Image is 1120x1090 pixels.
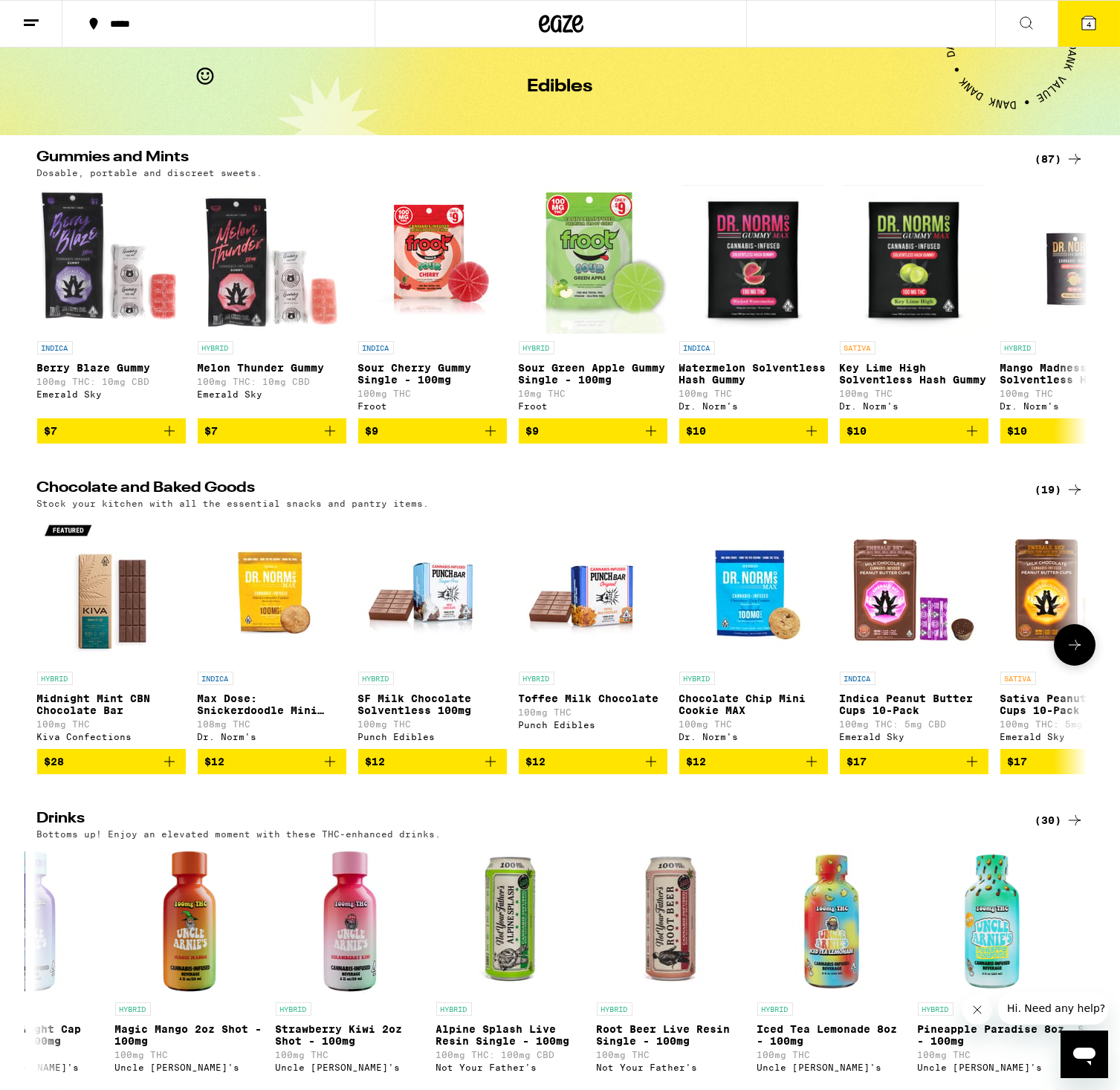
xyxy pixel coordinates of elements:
iframe: Button to launch messaging window [1061,1031,1108,1078]
button: 4 [1058,1,1120,47]
span: $7 [205,425,219,437]
p: HYBRID [358,672,394,685]
a: Open page for Sour Cherry Gummy Single - 100mg from Froot [358,185,507,418]
span: $10 [847,425,867,437]
span: $12 [687,756,707,768]
button: Add to bag [37,749,186,774]
a: Open page for Watermelon Solventless Hash Gummy from Dr. Norm's [679,185,828,418]
button: Add to bag [679,749,828,774]
a: (87) [1035,150,1084,168]
div: Uncle [PERSON_NAME]'s [115,1063,264,1072]
p: 100mg THC [115,1050,264,1060]
p: 100mg THC: 100mg CBD [436,1050,585,1060]
p: INDICA [37,341,73,354]
button: Add to bag [358,749,507,774]
div: Not Your Father's [436,1063,585,1072]
div: Uncle [PERSON_NAME]'s [918,1063,1066,1072]
img: Punch Edibles - SF Milk Chocolate Solventless 100mg [358,516,507,664]
p: Watermelon Solventless Hash Gummy [679,362,828,386]
p: Midnight Mint CBN Chocolate Bar [37,692,186,716]
div: Uncle [PERSON_NAME]'s [757,1063,906,1072]
h2: Chocolate and Baked Goods [37,481,1011,499]
p: HYBRID [1000,341,1036,354]
span: $17 [847,756,867,768]
h2: Gummies and Mints [37,150,1011,168]
div: Froot [358,401,507,411]
button: Add to bag [198,749,346,774]
div: Emerald Sky [37,389,186,399]
p: Stock your kitchen with all the essential snacks and pantry items. [37,499,430,508]
p: 100mg THC [840,389,988,398]
div: Not Your Father's [597,1063,745,1072]
button: Add to bag [519,749,667,774]
h1: Edibles [528,78,593,96]
p: INDICA [679,341,715,354]
div: Dr. Norm's [679,732,828,742]
img: Emerald Sky - Indica Peanut Butter Cups 10-Pack [840,516,988,664]
h2: Drinks [37,811,1011,829]
div: Punch Edibles [358,732,507,742]
p: Bottoms up! Enjoy an elevated moment with these THC-enhanced drinks. [37,829,441,839]
a: Open page for Indica Peanut Butter Cups 10-Pack from Emerald Sky [840,516,988,749]
p: INDICA [358,341,394,354]
a: Open page for Key Lime High Solventless Hash Gummy from Dr. Norm's [840,185,988,418]
span: $10 [1008,425,1028,437]
img: Dr. Norm's - Key Lime High Solventless Hash Gummy [842,185,985,334]
span: 4 [1087,20,1091,29]
p: Chocolate Chip Mini Cookie MAX [679,692,828,716]
div: Kiva Confections [37,732,186,742]
p: Toffee Milk Chocolate [519,692,667,704]
div: Emerald Sky [840,732,988,742]
p: Dosable, portable and discreet sweets. [37,168,263,178]
p: Key Lime High Solventless Hash Gummy [840,362,988,386]
p: HYBRID [519,672,554,685]
p: 100mg THC [276,1050,424,1060]
img: Uncle Arnie's - Pineapple Paradise 8oz - 100mg [918,846,1066,995]
div: Emerald Sky [198,389,346,399]
span: $12 [205,756,225,768]
p: HYBRID [757,1002,793,1016]
p: 100mg THC [358,719,507,729]
p: HYBRID [115,1002,151,1016]
button: Add to bag [519,418,667,444]
a: Open page for Toffee Milk Chocolate from Punch Edibles [519,516,667,749]
img: Emerald Sky - Berry Blaze Gummy [37,185,186,334]
img: Kiva Confections - Midnight Mint CBN Chocolate Bar [37,516,186,664]
a: Open page for Max Dose: Snickerdoodle Mini Cookie - Indica from Dr. Norm's [198,516,346,749]
img: Uncle Arnie's - Strawberry Kiwi 2oz Shot - 100mg [276,846,424,995]
span: $12 [526,756,546,768]
span: $7 [45,425,58,437]
p: Alpine Splash Live Resin Single - 100mg [436,1023,585,1047]
img: Dr. Norm's - Max Dose: Snickerdoodle Mini Cookie - Indica [198,516,346,664]
p: SF Milk Chocolate Solventless 100mg [358,692,507,716]
p: Root Beer Live Resin Single - 100mg [597,1023,745,1047]
span: $9 [526,425,540,437]
p: HYBRID [436,1002,472,1016]
img: Not Your Father's - Alpine Splash Live Resin Single - 100mg [436,846,585,995]
p: Max Dose: Snickerdoodle Mini Cookie - Indica [198,692,346,716]
p: INDICA [840,672,875,685]
p: 100mg THC [37,719,186,729]
button: Add to bag [679,418,828,444]
p: HYBRID [276,1002,311,1016]
p: Sour Green Apple Gummy Single - 100mg [519,362,667,386]
div: (19) [1035,481,1084,499]
span: $17 [1008,756,1028,768]
iframe: Close message [962,995,992,1025]
a: Open page for Midnight Mint CBN Chocolate Bar from Kiva Confections [37,516,186,749]
a: Open page for Sour Green Apple Gummy Single - 100mg from Froot [519,185,667,418]
p: 100mg THC [679,389,828,398]
a: Open page for SF Milk Chocolate Solventless 100mg from Punch Edibles [358,516,507,749]
span: $9 [366,425,379,437]
p: 100mg THC: 10mg CBD [37,377,186,386]
p: 100mg THC [519,707,667,717]
button: Add to bag [840,749,988,774]
p: Pineapple Paradise 8oz - 100mg [918,1023,1066,1047]
p: 100mg THC [358,389,507,398]
p: Berry Blaze Gummy [37,362,186,374]
div: Punch Edibles [519,720,667,730]
div: Froot [519,401,667,411]
p: 10mg THC [519,389,667,398]
p: HYBRID [519,341,554,354]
